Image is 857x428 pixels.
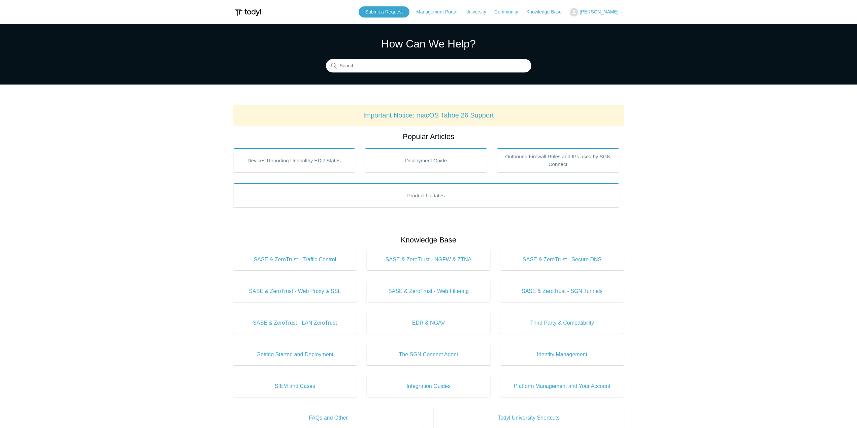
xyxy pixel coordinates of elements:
[580,9,618,14] span: [PERSON_NAME]
[233,148,355,172] a: Devices Reporting Unhealthy EDR States
[497,148,619,172] a: Outbound Firewall Rules and IPs used by SGN Connect
[233,375,357,397] a: SIEM and Cases
[233,234,624,245] h2: Knowledge Base
[377,287,480,295] span: SASE & ZeroTrust - Web Filtering
[367,312,490,334] a: EDR & NGAV
[367,249,490,270] a: SASE & ZeroTrust - NGFW & ZTNA
[326,36,531,52] h1: How Can We Help?
[326,59,531,73] input: Search
[510,382,614,390] span: Platform Management and Your Account
[377,256,480,264] span: SASE & ZeroTrust - NGFW & ZTNA
[510,256,614,264] span: SASE & ZeroTrust - Secure DNS
[494,8,525,15] a: Community
[363,111,494,119] a: Important Notice: macOS Tahoe 26 Support
[243,319,347,327] span: SASE & ZeroTrust - LAN ZeroTrust
[500,249,624,270] a: SASE & ZeroTrust - Secure DNS
[465,8,493,15] a: University
[377,319,480,327] span: EDR & NGAV
[500,281,624,302] a: SASE & ZeroTrust - SGN Tunnels
[510,287,614,295] span: SASE & ZeroTrust - SGN Tunnels
[233,6,262,19] img: Todyl Support Center Help Center home page
[377,382,480,390] span: Integration Guides
[243,351,347,359] span: Getting Started and Deployment
[243,414,414,422] span: FAQs and Other
[233,281,357,302] a: SASE & ZeroTrust - Web Proxy & SSL
[233,312,357,334] a: SASE & ZeroTrust - LAN ZeroTrust
[444,414,614,422] span: Todyl University Shortcuts
[367,375,490,397] a: Integration Guides
[367,344,490,365] a: The SGN Connect Agent
[243,382,347,390] span: SIEM and Cases
[243,287,347,295] span: SASE & ZeroTrust - Web Proxy & SSL
[243,256,347,264] span: SASE & ZeroTrust - Traffic Control
[359,6,409,18] a: Submit a Request
[500,344,624,365] a: Identity Management
[233,131,624,142] h2: Popular Articles
[526,8,568,15] a: Knowledge Base
[416,8,464,15] a: Management Portal
[233,249,357,270] a: SASE & ZeroTrust - Traffic Control
[365,148,487,172] a: Deployment Guide
[367,281,490,302] a: SASE & ZeroTrust - Web Filtering
[510,319,614,327] span: Third Party & Compatibility
[233,183,619,207] a: Product Updates
[570,8,624,17] button: [PERSON_NAME]
[500,375,624,397] a: Platform Management and Your Account
[233,344,357,365] a: Getting Started and Deployment
[510,351,614,359] span: Identity Management
[377,351,480,359] span: The SGN Connect Agent
[500,312,624,334] a: Third Party & Compatibility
